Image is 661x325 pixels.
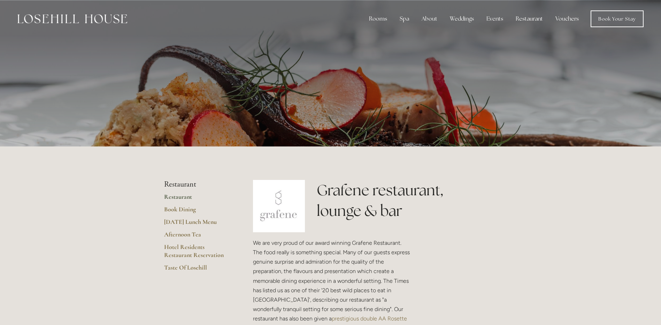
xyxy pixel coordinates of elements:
[164,193,231,205] a: Restaurant
[253,180,305,232] img: grafene.jpg
[164,264,231,276] a: Taste Of Losehill
[550,12,584,26] a: Vouchers
[164,243,231,264] a: Hotel Residents Restaurant Reservation
[17,14,127,23] img: Losehill House
[510,12,548,26] div: Restaurant
[591,10,644,27] a: Book Your Stay
[317,180,497,221] h1: Grafene restaurant, lounge & bar
[481,12,509,26] div: Events
[394,12,415,26] div: Spa
[416,12,443,26] div: About
[444,12,479,26] div: Weddings
[164,180,231,189] li: Restaurant
[164,218,231,230] a: [DATE] Lunch Menu
[164,230,231,243] a: Afternoon Tea
[164,205,231,218] a: Book Dining
[363,12,393,26] div: Rooms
